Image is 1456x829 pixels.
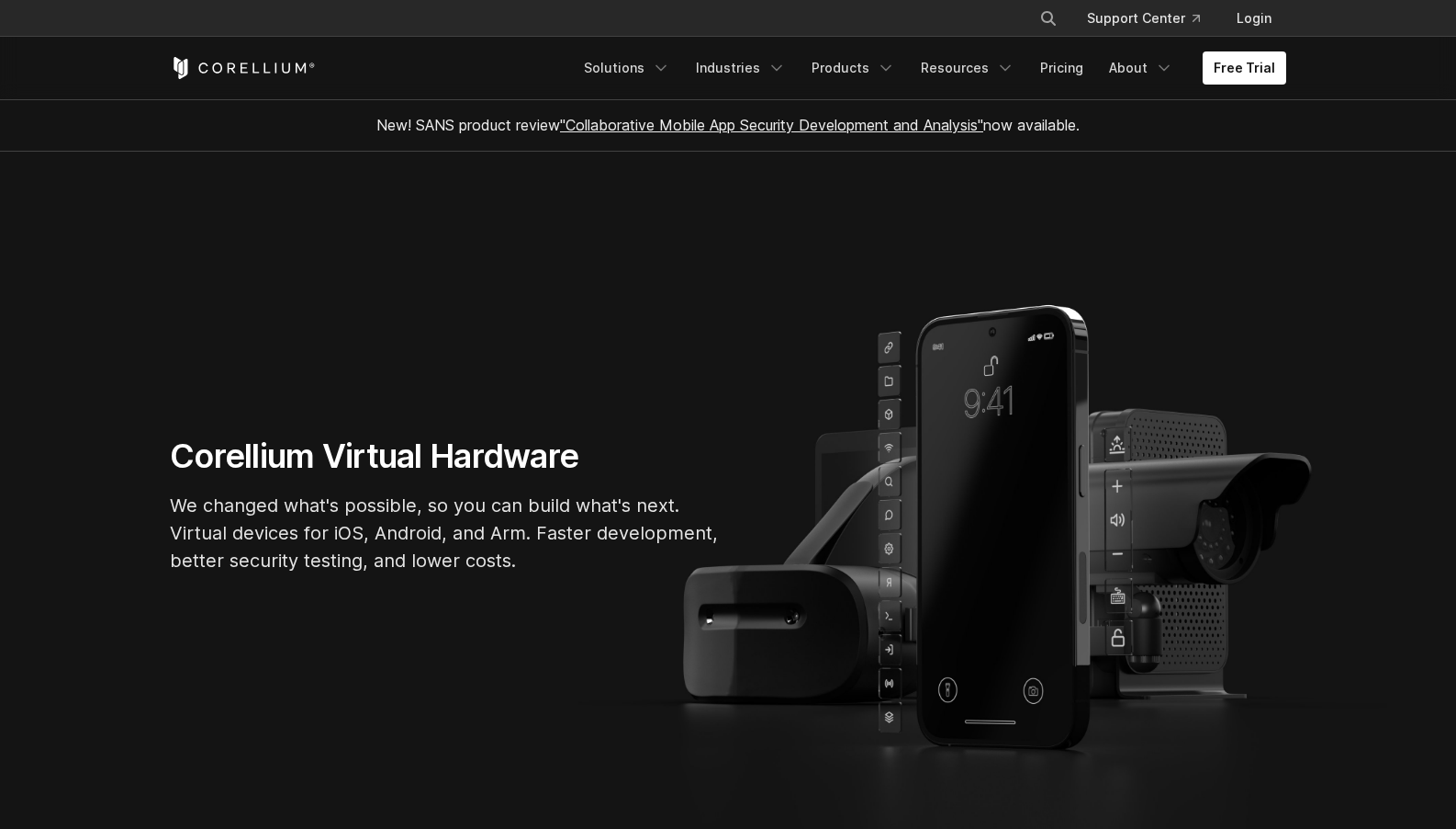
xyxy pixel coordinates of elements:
div: Navigation Menu [1017,2,1286,35]
p: We changed what's possible, so you can build what's next. Virtual devices for iOS, Android, and A... [170,492,721,574]
a: Free Trial [1203,51,1286,85]
a: Pricing [1029,51,1094,85]
a: Corellium Home [170,57,316,79]
a: Resources [910,51,1025,85]
a: Products [801,51,906,85]
h1: Corellium Virtual Hardware [170,436,721,477]
a: Support Center [1072,2,1215,35]
a: Industries [685,51,797,85]
div: Navigation Menu [573,51,1286,85]
a: Login [1222,2,1286,35]
button: Search [1032,2,1065,35]
a: About [1098,51,1184,85]
span: New! SANS product review now available. [376,116,1080,134]
a: Solutions [573,51,681,85]
a: "Collaborative Mobile App Security Development and Analysis" [560,116,983,134]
